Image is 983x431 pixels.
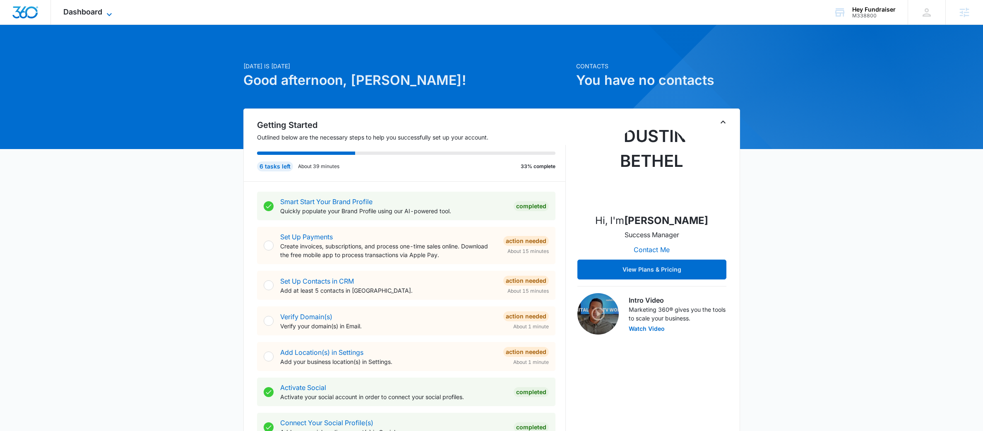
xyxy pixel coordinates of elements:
[595,213,708,228] p: Hi, I'm
[610,124,693,207] img: Dustin Bethel
[625,240,678,260] button: Contact Me
[852,6,896,13] div: account name
[514,201,549,211] div: Completed
[280,383,326,392] a: Activate Social
[257,161,293,171] div: 6 tasks left
[629,305,726,323] p: Marketing 360® gives you the tools to scale your business.
[280,392,507,401] p: Activate your social account in order to connect your social profiles.
[280,233,333,241] a: Set Up Payments
[243,62,571,70] p: [DATE] is [DATE]
[280,348,363,356] a: Add Location(s) in Settings
[507,287,549,295] span: About 15 minutes
[576,70,740,90] h1: You have no contacts
[513,359,549,366] span: About 1 minute
[503,236,549,246] div: Action Needed
[629,326,665,332] button: Watch Video
[513,323,549,330] span: About 1 minute
[280,313,332,321] a: Verify Domain(s)
[280,277,354,285] a: Set Up Contacts in CRM
[280,286,497,295] p: Add at least 5 contacts in [GEOGRAPHIC_DATA].
[507,248,549,255] span: About 15 minutes
[577,260,726,279] button: View Plans & Pricing
[521,163,555,170] p: 33% complete
[243,70,571,90] h1: Good afternoon, [PERSON_NAME]!
[280,322,497,330] p: Verify your domain(s) in Email.
[298,163,339,170] p: About 39 minutes
[280,207,507,215] p: Quickly populate your Brand Profile using our AI-powered tool.
[629,295,726,305] h3: Intro Video
[280,197,373,206] a: Smart Start Your Brand Profile
[280,357,497,366] p: Add your business location(s) in Settings.
[280,419,373,427] a: Connect Your Social Profile(s)
[718,117,728,127] button: Toggle Collapse
[257,133,566,142] p: Outlined below are the necessary steps to help you successfully set up your account.
[852,13,896,19] div: account id
[503,276,549,286] div: Action Needed
[576,62,740,70] p: Contacts
[625,230,679,240] p: Success Manager
[63,7,102,16] span: Dashboard
[624,214,708,226] strong: [PERSON_NAME]
[503,311,549,321] div: Action Needed
[577,293,619,335] img: Intro Video
[257,119,566,131] h2: Getting Started
[514,387,549,397] div: Completed
[503,347,549,357] div: Action Needed
[280,242,497,259] p: Create invoices, subscriptions, and process one-time sales online. Download the free mobile app t...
